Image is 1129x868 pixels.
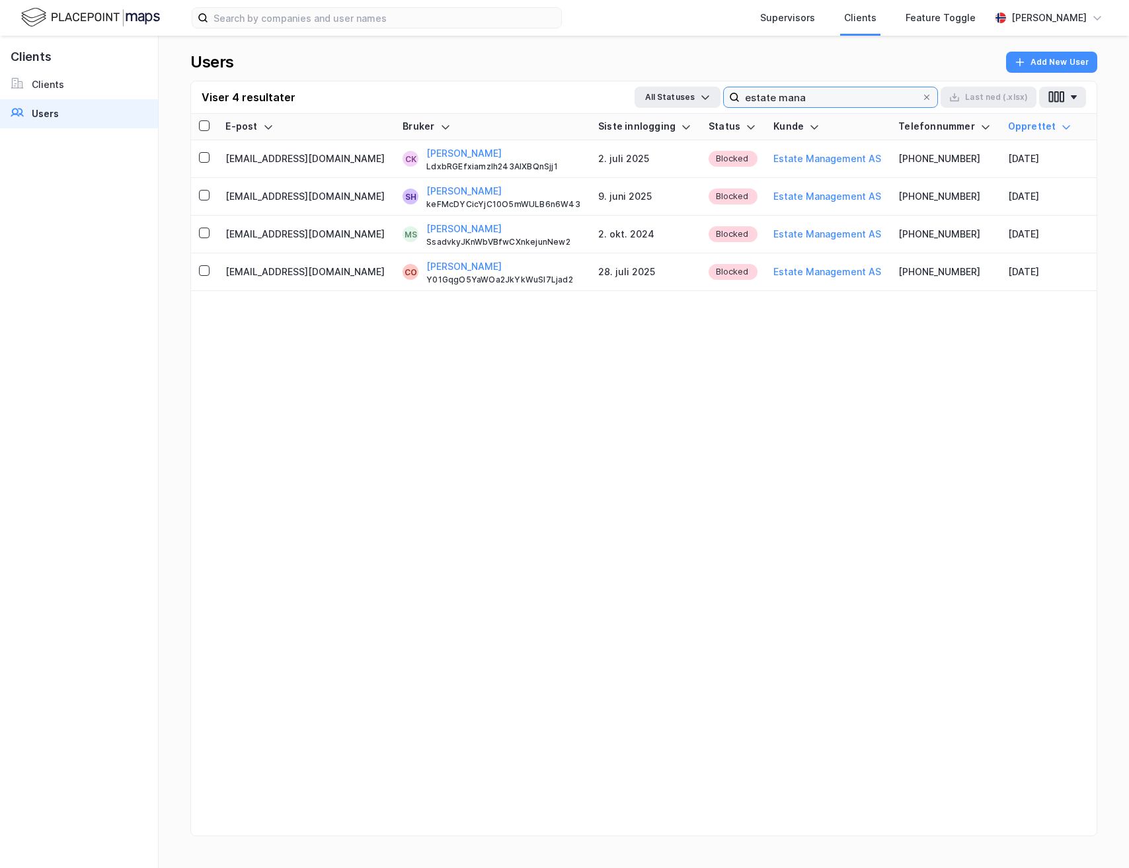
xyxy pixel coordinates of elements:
td: [EMAIL_ADDRESS][DOMAIN_NAME] [217,178,395,216]
div: Y01GqgO5YaWOa2JkYkWuSI7Ljad2 [426,275,582,285]
button: Estate Management AS [773,189,881,204]
td: 2. okt. 2024 [590,216,701,253]
button: All Statuses [635,87,720,108]
div: Clients [844,10,876,26]
div: Viser 4 resultater [202,89,295,105]
div: keFMcDYCicYjC10O5mWULB6n6W43 [426,199,582,210]
button: Estate Management AS [773,151,881,167]
div: [PERSON_NAME] [1011,10,1087,26]
div: [PHONE_NUMBER] [898,189,992,204]
div: Kontrollprogram for chat [1063,804,1129,868]
div: LdxbRGEfxiamzIh243AlXBQnSjj1 [426,161,582,172]
div: Users [32,106,59,122]
td: [DATE] [1000,216,1081,253]
div: Kunde [773,120,882,133]
input: Search by companies and user names [208,8,561,28]
div: Siste innlogging [598,120,693,133]
div: MS [405,226,417,242]
div: Users [190,52,234,73]
div: SsadvkyJKnWbVBfwCXnkejunNew2 [426,237,582,247]
button: Estate Management AS [773,226,881,242]
td: [EMAIL_ADDRESS][DOMAIN_NAME] [217,253,395,291]
div: Opprettet [1008,120,1073,133]
td: [DATE] [1000,140,1081,178]
td: [EMAIL_ADDRESS][DOMAIN_NAME] [217,216,395,253]
div: Clients [32,77,64,93]
div: Telefonnummer [898,120,992,133]
div: E-post [225,120,387,133]
button: [PERSON_NAME] [426,259,502,275]
div: [PHONE_NUMBER] [898,226,992,242]
iframe: Chat Widget [1063,804,1129,868]
td: 2. juli 2025 [590,140,701,178]
td: [DATE] [1000,178,1081,216]
div: Supervisors [760,10,815,26]
div: Status [709,120,758,133]
td: [EMAIL_ADDRESS][DOMAIN_NAME] [217,140,395,178]
div: CO [405,264,417,280]
div: CK [405,151,416,167]
div: Bruker [403,120,582,133]
div: [PHONE_NUMBER] [898,264,992,280]
td: 28. juli 2025 [590,253,701,291]
button: Estate Management AS [773,264,881,280]
button: [PERSON_NAME] [426,221,502,237]
div: [PHONE_NUMBER] [898,151,992,167]
img: logo.f888ab2527a4732fd821a326f86c7f29.svg [21,6,160,29]
td: [DATE] [1000,253,1081,291]
button: [PERSON_NAME] [426,146,502,161]
input: Search user by name, email or client [740,87,921,107]
td: 9. juni 2025 [590,178,701,216]
button: Add New User [1006,52,1097,73]
div: SH [405,189,416,204]
button: [PERSON_NAME] [426,183,502,199]
div: Feature Toggle [906,10,976,26]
